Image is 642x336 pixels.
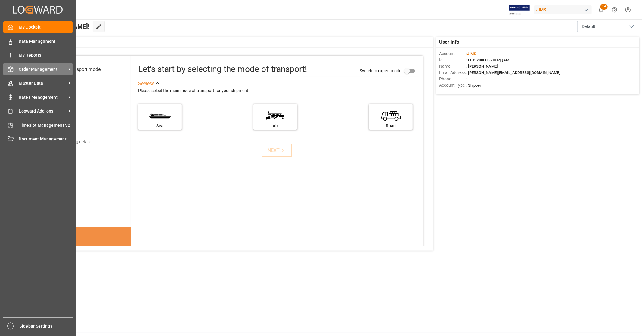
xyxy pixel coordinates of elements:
a: My Reports [3,49,73,61]
span: : [PERSON_NAME] [466,64,498,69]
div: Please select the main mode of transport for your shipment. [138,87,419,94]
a: Document Management [3,133,73,145]
span: Phone [439,76,466,82]
div: Air [256,123,294,129]
div: See less [138,80,154,87]
span: : [466,51,476,56]
span: User Info [439,39,459,46]
button: open menu [577,21,637,32]
span: : [PERSON_NAME][EMAIL_ADDRESS][DOMAIN_NAME] [466,70,560,75]
div: Let's start by selecting the mode of transport! [138,63,307,76]
a: My Cockpit [3,21,73,33]
span: Order Management [19,66,67,72]
div: Sea [141,123,179,129]
img: Exertis%20JAM%20-%20Email%20Logo.jpg_1722504956.jpg [509,5,530,15]
span: Default [582,23,595,30]
div: NEXT [268,147,286,154]
span: Account Type [439,82,466,88]
span: Logward Add-ons [19,108,67,114]
button: NEXT [262,144,292,157]
span: Timeslot Management V2 [19,122,73,128]
span: : Shipper [466,83,481,88]
a: Timeslot Management V2 [3,119,73,131]
span: Sidebar Settings [20,323,73,329]
div: Road [372,123,410,129]
span: Master Data [19,80,67,86]
span: : 0019Y0000050OTgQAM [466,58,509,62]
span: Hello [PERSON_NAME]! [25,21,90,32]
span: Id [439,57,466,63]
span: My Cockpit [19,24,73,30]
div: Select transport mode [54,66,101,73]
span: Switch to expert mode [360,68,401,73]
span: Rates Management [19,94,67,100]
span: Account [439,51,466,57]
span: Data Management [19,38,73,45]
span: My Reports [19,52,73,58]
span: Document Management [19,136,73,142]
span: Name [439,63,466,69]
span: JIMS [467,51,476,56]
span: Email Address [439,69,466,76]
span: : — [466,77,471,81]
a: Data Management [3,35,73,47]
